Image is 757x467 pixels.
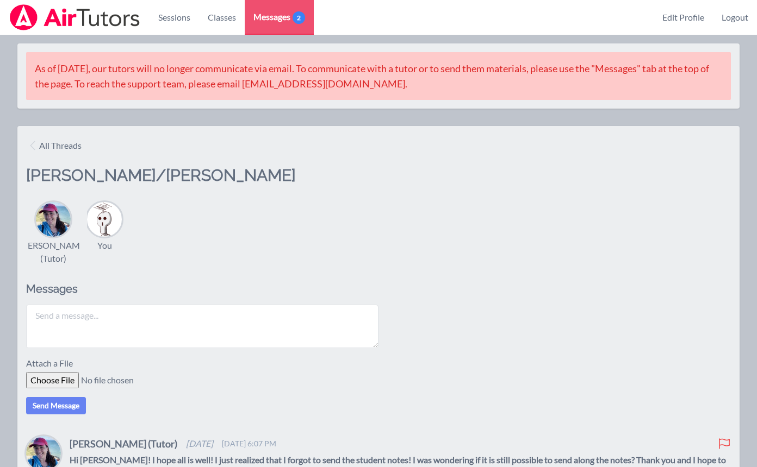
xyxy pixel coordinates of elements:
h2: Messages [26,282,378,296]
span: All Threads [39,139,82,152]
span: Messages [253,10,305,23]
h2: [PERSON_NAME]/[PERSON_NAME] [26,165,378,200]
label: Attach a File [26,357,79,372]
a: All Threads [26,135,86,156]
img: Megan Nepshinsky [36,202,71,237]
span: [DATE] [186,437,213,450]
img: Airtutors Logo [9,4,141,30]
div: [PERSON_NAME] (Tutor) [20,239,88,265]
span: [DATE] 6:07 PM [222,438,276,449]
button: Send Message [26,397,86,414]
span: 2 [293,11,305,24]
div: As of [DATE], our tutors will no longer communicate via email. To communicate with a tutor or to ... [26,52,731,100]
div: You [97,239,112,252]
h4: [PERSON_NAME] (Tutor) [70,436,177,451]
img: Joyce Law [87,202,122,237]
